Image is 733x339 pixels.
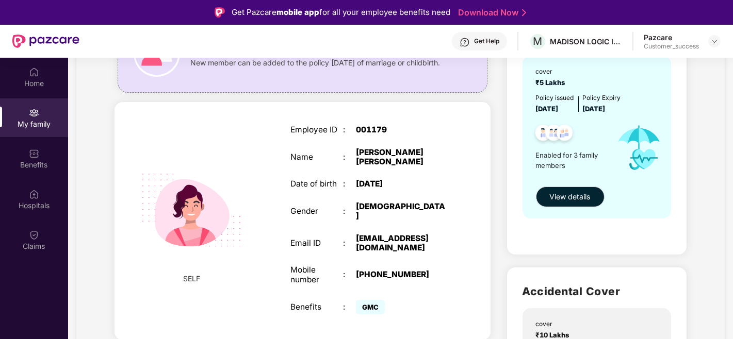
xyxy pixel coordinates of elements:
div: : [343,270,356,279]
img: svg+xml;base64,PHN2ZyB4bWxucz0iaHR0cDovL3d3dy53My5vcmcvMjAwMC9zdmciIHdpZHRoPSIyMjQiIGhlaWdodD0iMT... [128,147,254,273]
div: Gender [290,207,343,216]
div: Policy issued [536,93,574,103]
div: Benefits [290,302,343,312]
div: : [343,302,356,312]
span: New member can be added to the policy [DATE] of marriage or childbirth. [190,57,440,69]
img: Logo [215,7,225,18]
img: svg+xml;base64,PHN2ZyBpZD0iSG9zcGl0YWxzIiB4bWxucz0iaHR0cDovL3d3dy53My5vcmcvMjAwMC9zdmciIHdpZHRoPS... [29,189,39,199]
div: [EMAIL_ADDRESS][DOMAIN_NAME] [356,234,447,253]
img: svg+xml;base64,PHN2ZyBpZD0iRHJvcGRvd24tMzJ4MzIiIHhtbG5zPSJodHRwOi8vd3d3LnczLm9yZy8yMDAwL3N2ZyIgd2... [710,37,719,45]
div: 001179 [356,125,447,134]
div: Policy Expiry [583,93,621,103]
span: ₹10 Lakhs [536,331,573,339]
div: Mobile number [290,265,343,284]
img: svg+xml;base64,PHN2ZyB4bWxucz0iaHR0cDovL3d3dy53My5vcmcvMjAwMC9zdmciIHdpZHRoPSI0OC45MTUiIGhlaWdodD... [541,122,566,147]
div: Date of birth [290,179,343,189]
img: Stroke [522,7,526,18]
div: : [343,179,356,189]
span: [DATE] [536,105,559,113]
div: Name [290,152,343,162]
h2: Accidental Cover [523,283,671,300]
span: [DATE] [583,105,606,113]
div: cover [536,319,573,329]
div: Get Help [474,37,499,45]
img: svg+xml;base64,PHN2ZyB4bWxucz0iaHR0cDovL3d3dy53My5vcmcvMjAwMC9zdmciIHdpZHRoPSI0OC45NDMiIGhlaWdodD... [552,122,577,147]
img: New Pazcare Logo [12,35,79,48]
img: svg+xml;base64,PHN2ZyBpZD0iSG9tZSIgeG1sbnM9Imh0dHA6Ly93d3cudzMub3JnLzIwMDAvc3ZnIiB3aWR0aD0iMjAiIG... [29,67,39,77]
span: SELF [183,273,200,284]
span: Enabled for 3 family members [536,150,608,171]
div: [DATE] [356,179,447,189]
div: : [343,239,356,248]
img: svg+xml;base64,PHN2ZyB4bWxucz0iaHR0cDovL3d3dy53My5vcmcvMjAwMC9zdmciIHdpZHRoPSI0OC45NDMiIGhlaWdodD... [531,122,556,147]
div: MADISON LOGIC INDIA PRIVATE LIMITED [550,37,622,46]
span: ₹5 Lakhs [536,78,568,87]
img: svg+xml;base64,PHN2ZyBpZD0iQmVuZWZpdHMiIHhtbG5zPSJodHRwOi8vd3d3LnczLm9yZy8yMDAwL3N2ZyIgd2lkdGg9Ij... [29,148,39,159]
button: View details [536,187,605,207]
div: Customer_success [644,42,699,50]
img: svg+xml;base64,PHN2ZyB3aWR0aD0iMjAiIGhlaWdodD0iMjAiIHZpZXdCb3g9IjAgMCAyMCAyMCIgZmlsbD0ibm9uZSIgeG... [29,108,39,118]
div: [PERSON_NAME] [PERSON_NAME] [356,148,447,167]
div: Employee ID [290,125,343,134]
span: GMC [356,300,385,314]
div: Email ID [290,239,343,248]
a: Download Now [459,7,523,18]
span: M [533,35,543,47]
img: icon [608,114,670,181]
div: : [343,207,356,216]
div: : [343,152,356,162]
img: svg+xml;base64,PHN2ZyBpZD0iSGVscC0zMngzMiIgeG1sbnM9Imh0dHA6Ly93d3cudzMub3JnLzIwMDAvc3ZnIiB3aWR0aD... [460,37,470,47]
div: [DEMOGRAPHIC_DATA] [356,202,447,221]
strong: mobile app [277,7,320,17]
span: View details [550,191,591,202]
div: Pazcare [644,32,699,42]
div: cover [536,67,568,77]
img: svg+xml;base64,PHN2ZyBpZD0iQ2xhaW0iIHhtbG5zPSJodHRwOi8vd3d3LnczLm9yZy8yMDAwL3N2ZyIgd2lkdGg9IjIwIi... [29,230,39,240]
div: [PHONE_NUMBER] [356,270,447,279]
div: : [343,125,356,134]
div: Get Pazcare for all your employee benefits need [232,6,451,19]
